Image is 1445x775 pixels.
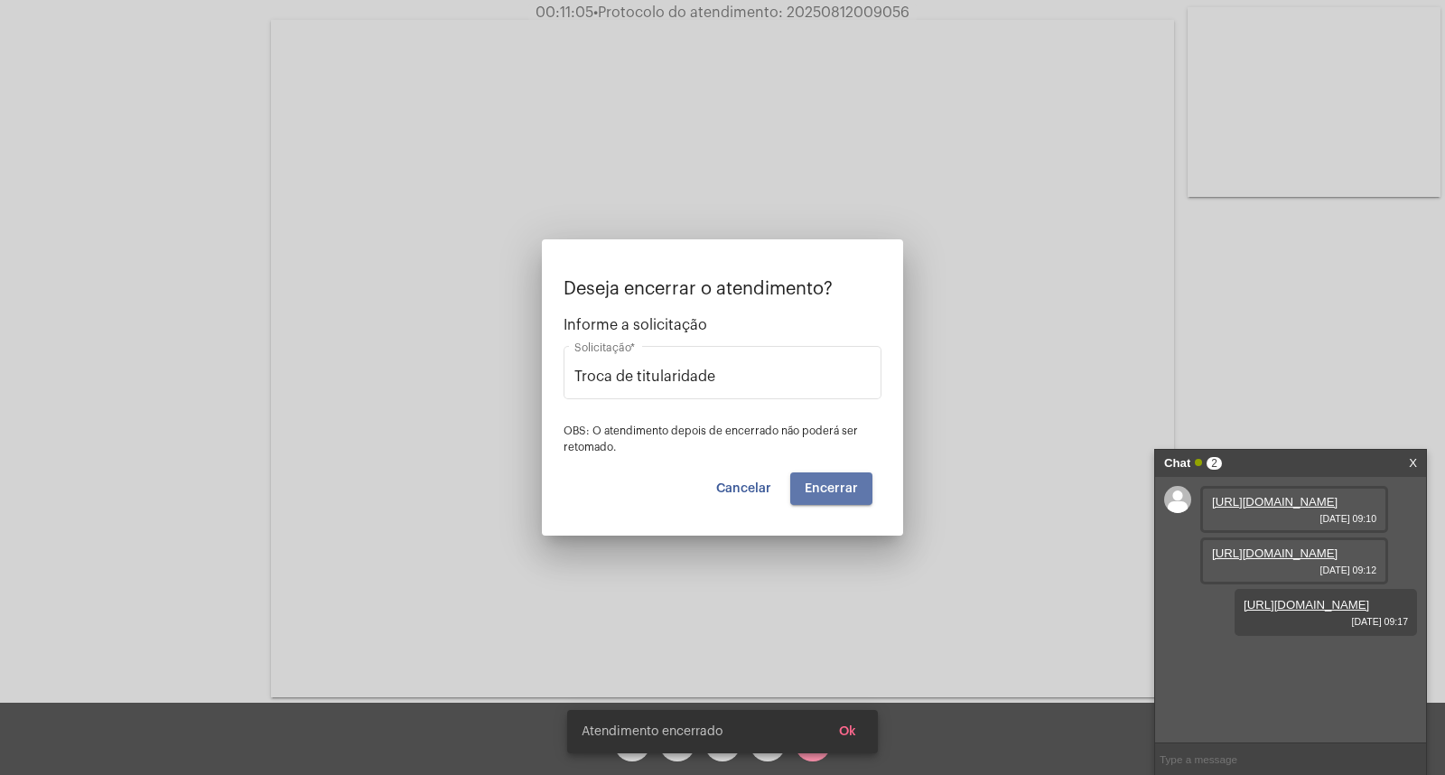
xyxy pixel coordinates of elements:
input: Type a message [1155,743,1426,775]
a: X [1409,450,1417,477]
span: 00:11:05 [536,5,593,20]
span: [DATE] 09:17 [1244,616,1408,627]
a: [URL][DOMAIN_NAME] [1244,598,1369,612]
span: Online [1195,459,1202,466]
span: 2 [1207,457,1222,470]
span: Encerrar [805,482,858,495]
span: [DATE] 09:12 [1212,565,1376,575]
span: Atendimento encerrado [582,723,722,741]
span: Ok [839,725,856,738]
span: Cancelar [716,482,771,495]
button: Cancelar [702,472,786,505]
span: [DATE] 09:10 [1212,513,1376,524]
span: • [593,5,598,20]
span: Informe a solicitação [564,317,881,333]
span: OBS: O atendimento depois de encerrado não poderá ser retomado. [564,425,858,453]
p: Deseja encerrar o atendimento? [564,279,881,299]
button: Encerrar [790,472,872,505]
input: Buscar solicitação [574,369,871,385]
strong: Chat [1164,450,1190,477]
a: [URL][DOMAIN_NAME] [1212,495,1338,509]
span: Protocolo do atendimento: 20250812009056 [593,5,909,20]
a: [URL][DOMAIN_NAME] [1212,546,1338,560]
